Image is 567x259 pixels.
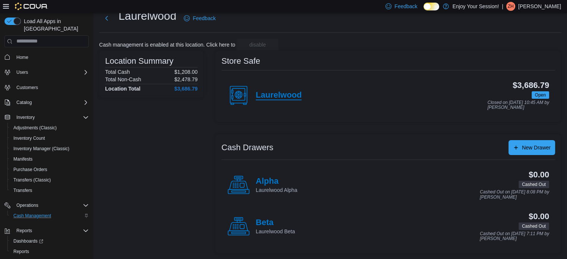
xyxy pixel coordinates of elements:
span: Cashed Out [522,181,546,188]
span: Operations [13,201,89,210]
p: $2,478.79 [174,76,198,82]
button: Customers [1,82,92,93]
img: Cova [15,3,48,10]
span: Cashed Out [522,223,546,230]
a: Reports [10,247,32,256]
h4: Location Total [105,86,141,92]
p: Laurelwood Alpha [256,186,297,194]
span: Reports [10,247,89,256]
h3: $0.00 [529,212,549,221]
button: Adjustments (Classic) [7,123,92,133]
button: Reports [7,246,92,257]
p: Laurelwood Beta [256,228,295,235]
button: Catalog [13,98,35,107]
button: Users [13,68,31,77]
a: Transfers [10,186,35,195]
p: Cashed Out on [DATE] 8:08 PM by [PERSON_NAME] [480,190,549,200]
button: disable [237,39,278,51]
button: Inventory [1,112,92,123]
span: Dashboards [13,238,43,244]
h6: Total Non-Cash [105,76,141,82]
span: Catalog [16,100,32,105]
h3: $0.00 [529,170,549,179]
span: Manifests [13,156,32,162]
span: Manifests [10,155,89,164]
span: Inventory [16,114,35,120]
button: Next [99,11,114,26]
span: Inventory Manager (Classic) [10,144,89,153]
button: Home [1,52,92,63]
button: New Drawer [508,140,555,155]
button: Catalog [1,97,92,108]
span: Inventory Manager (Classic) [13,146,69,152]
span: Open [535,92,546,98]
span: Dark Mode [423,10,424,11]
span: Transfers [10,186,89,195]
span: Operations [16,202,38,208]
a: Manifests [10,155,35,164]
span: Adjustments (Classic) [13,125,57,131]
a: Adjustments (Classic) [10,123,60,132]
span: Cash Management [13,213,51,219]
button: Purchase Orders [7,164,92,175]
p: Closed on [DATE] 10:45 AM by [PERSON_NAME] [488,100,549,110]
a: Dashboards [10,237,46,246]
button: Manifests [7,154,92,164]
span: Cashed Out [519,181,549,188]
span: Customers [16,85,38,91]
span: Inventory [13,113,89,122]
h1: Laurelwood [119,9,176,23]
span: Reports [13,249,29,255]
a: Customers [13,83,41,92]
button: Cash Management [7,211,92,221]
button: Operations [1,200,92,211]
a: Dashboards [7,236,92,246]
span: Inventory Count [10,134,89,143]
h4: Beta [256,218,295,228]
button: Reports [1,225,92,236]
span: Transfers (Classic) [13,177,51,183]
span: Load All Apps in [GEOGRAPHIC_DATA] [21,18,89,32]
h3: $3,686.79 [513,81,549,90]
p: [PERSON_NAME] [518,2,561,11]
span: Users [16,69,28,75]
button: Transfers (Classic) [7,175,92,185]
span: disable [249,41,266,48]
button: Users [1,67,92,78]
a: Feedback [181,11,218,26]
h6: Total Cash [105,69,130,75]
a: Inventory Manager (Classic) [10,144,72,153]
h4: Laurelwood [256,91,302,100]
button: Operations [13,201,41,210]
a: Home [13,53,31,62]
h3: Store Safe [221,57,260,66]
span: Cash Management [10,211,89,220]
span: Catalog [13,98,89,107]
span: Home [16,54,28,60]
span: Feedback [193,15,215,22]
button: Inventory [13,113,38,122]
span: Dashboards [10,237,89,246]
span: Feedback [394,3,417,10]
span: Users [13,68,89,77]
span: Inventory Count [13,135,45,141]
span: Open [532,91,549,99]
h4: $3,686.79 [174,86,198,92]
span: Reports [16,228,32,234]
span: Adjustments (Classic) [10,123,89,132]
button: Reports [13,226,35,235]
p: Cash management is enabled at this location. Click here to [99,42,235,48]
div: Zo Harris [506,2,515,11]
span: Cashed Out [519,222,549,230]
h4: Alpha [256,177,297,186]
button: Inventory Count [7,133,92,143]
p: | [502,2,503,11]
span: Purchase Orders [10,165,89,174]
input: Dark Mode [423,3,439,10]
a: Purchase Orders [10,165,50,174]
a: Inventory Count [10,134,48,143]
span: Purchase Orders [13,167,47,173]
span: New Drawer [522,144,551,151]
span: Transfers (Classic) [10,176,89,184]
span: Customers [13,83,89,92]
